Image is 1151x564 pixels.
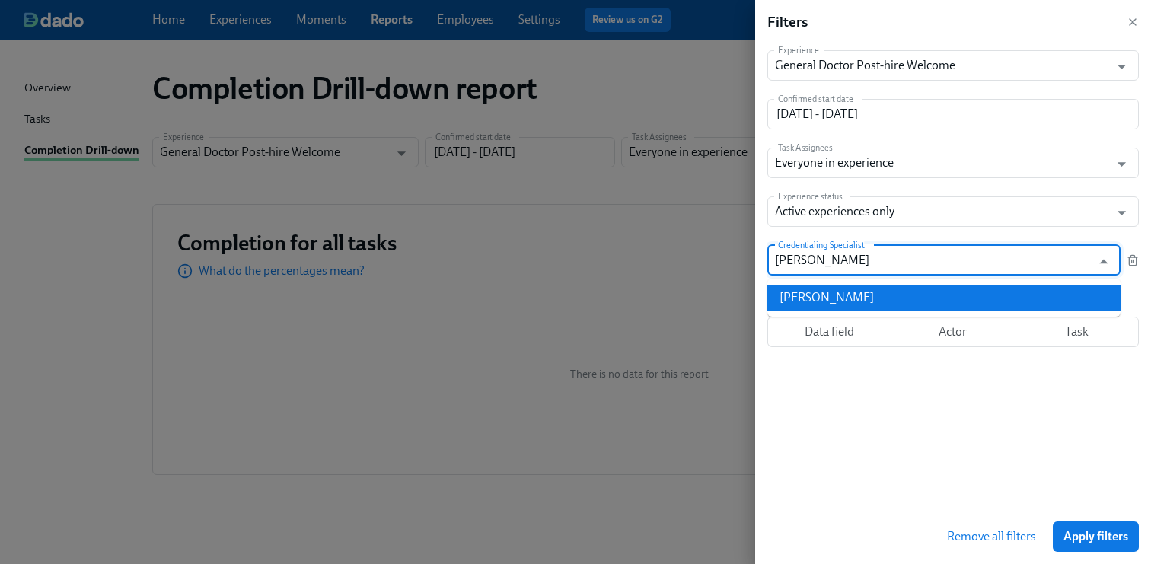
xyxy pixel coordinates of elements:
span: Apply filters [1063,529,1128,544]
button: Close [1092,250,1115,273]
button: Open [1110,152,1133,176]
h5: Filters [767,12,808,32]
button: Open [1110,201,1133,225]
button: Actor [891,317,1015,347]
span: Actor [904,324,1002,339]
button: Remove all filters [936,521,1047,552]
button: Task [1015,317,1139,347]
button: Open [1110,55,1133,78]
span: Remove all filters [947,529,1036,544]
span: Data field [780,324,878,339]
div: [PERSON_NAME] [780,289,874,306]
button: Apply filters [1053,521,1139,552]
button: Data field [767,317,891,347]
span: Task [1028,324,1126,339]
